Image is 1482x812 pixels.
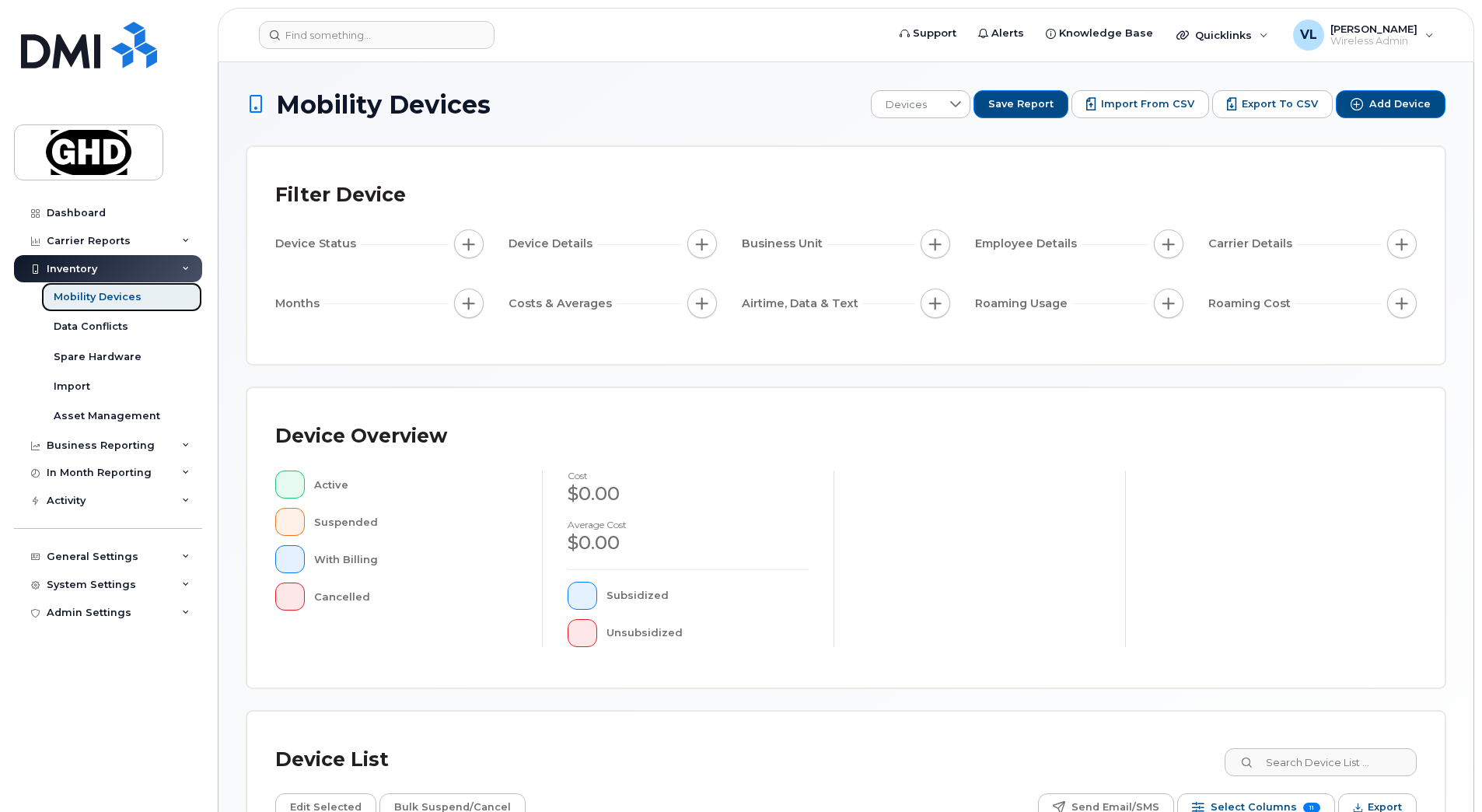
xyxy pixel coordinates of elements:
[275,236,361,252] span: Device Status
[1212,90,1333,118] button: Export to CSV
[1208,236,1297,252] span: Carrier Details
[509,236,597,252] span: Device Details
[1336,90,1445,118] button: Add Device
[568,471,809,481] h4: cost
[568,530,809,556] div: $0.00
[973,90,1068,118] button: Save Report
[275,175,406,215] div: Filter Device
[606,619,809,647] div: Unsubsidized
[568,520,809,530] h4: Average cost
[1414,744,1470,800] iframe: Messenger Launcher
[742,236,827,252] span: Business Unit
[988,97,1054,111] span: Save Report
[1208,296,1295,312] span: Roaming Cost
[1242,97,1318,111] span: Export to CSV
[509,296,617,312] span: Costs & Averages
[742,296,863,312] span: Airtime, Data & Text
[1369,97,1431,111] span: Add Device
[606,582,809,610] div: Subsidized
[1101,97,1194,111] span: Import from CSV
[275,740,389,780] div: Device List
[314,508,518,536] div: Suspended
[314,545,518,573] div: With Billing
[314,471,518,499] div: Active
[1225,748,1417,776] input: Search Device List ...
[314,583,518,611] div: Cancelled
[1071,90,1209,118] button: Import from CSV
[275,416,447,457] div: Device Overview
[275,296,324,312] span: Months
[276,91,491,118] span: Mobility Devices
[872,91,941,119] span: Devices
[975,296,1072,312] span: Roaming Usage
[975,236,1082,252] span: Employee Details
[568,481,809,507] div: $0.00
